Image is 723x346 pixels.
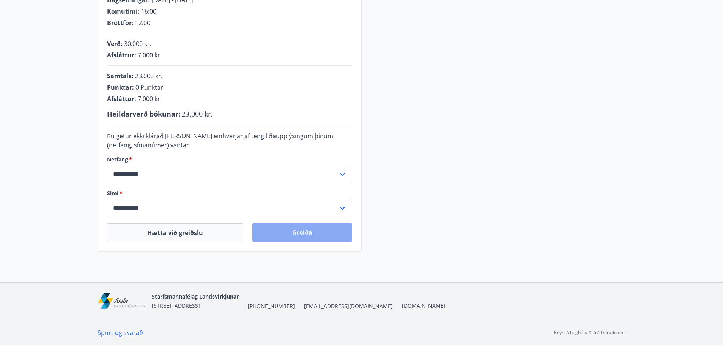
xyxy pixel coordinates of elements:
span: Samtals : [107,72,134,80]
span: 30.000 kr. [124,39,151,48]
label: Sími [107,190,352,197]
span: [EMAIL_ADDRESS][DOMAIN_NAME] [304,302,393,310]
span: 16:00 [141,7,156,16]
span: Verð : [107,39,123,48]
label: Netfang [107,156,352,163]
span: Heildarverð bókunar : [107,109,180,118]
span: [PHONE_NUMBER] [248,302,295,310]
p: Keyrt á hugbúnaði frá Dorado ehf. [554,329,626,336]
span: Starfsmannafélag Landsvirkjunar [152,293,239,300]
a: [DOMAIN_NAME] [402,302,446,309]
span: [STREET_ADDRESS] [152,302,200,309]
span: Komutími : [107,7,140,16]
span: 7.000 kr. [138,95,162,103]
img: mEl60ZlWq2dfEsT9wIdje1duLb4bJloCzzh6OZwP.png [98,293,146,309]
span: 12:00 [135,19,150,27]
a: Spurt og svarað [98,329,143,337]
span: Þú getur ekki klárað [PERSON_NAME] einhverjar af tengiliðaupplýsingum þínum (netfang, símanúmer) ... [107,132,333,149]
span: 7.000 kr. [138,51,162,59]
span: 0 Punktar [135,83,163,92]
span: 23.000 kr. [135,72,162,80]
button: Greiða [252,223,352,242]
button: Hætta við greiðslu [107,223,243,242]
span: Brottför : [107,19,134,27]
span: Punktar : [107,83,134,92]
span: Afsláttur : [107,95,136,103]
span: 23.000 kr. [182,109,213,118]
span: Afsláttur : [107,51,136,59]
